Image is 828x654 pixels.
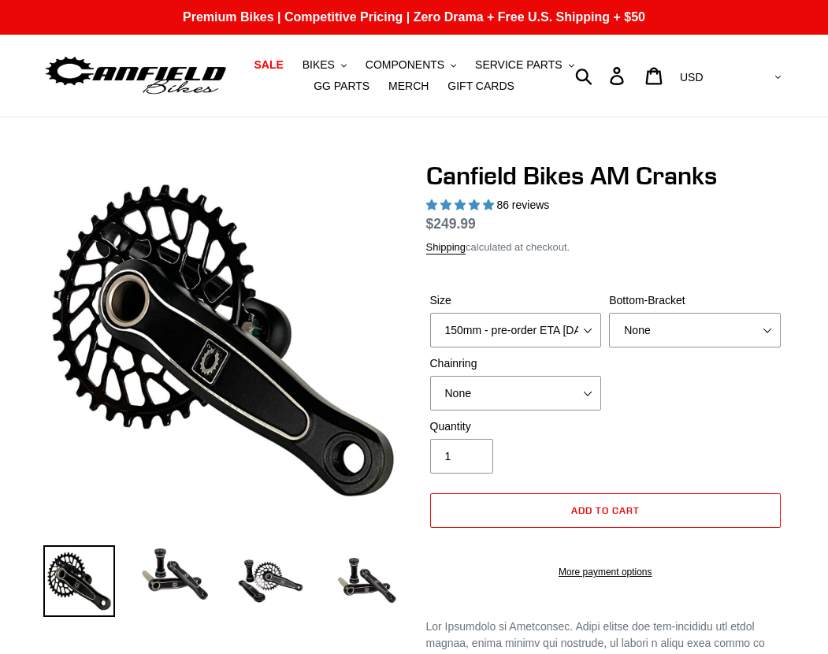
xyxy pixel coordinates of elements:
span: 86 reviews [496,199,549,211]
span: MERCH [388,80,429,93]
button: BIKES [295,54,355,76]
span: 4.97 stars [426,199,497,211]
span: GIFT CARDS [447,80,514,93]
a: SALE [246,54,291,76]
img: Load image into Gallery viewer, CANFIELD-AM_DH-CRANKS [330,545,402,617]
a: GG PARTS [306,76,377,97]
span: COMPONENTS [366,58,444,72]
img: Load image into Gallery viewer, Canfield Cranks [139,545,210,603]
span: $249.99 [426,216,476,232]
button: COMPONENTS [358,54,464,76]
label: Quantity [430,418,602,435]
a: Shipping [426,241,466,255]
img: Canfield Bikes [43,53,228,99]
button: Add to cart [430,493,782,528]
span: SERVICE PARTS [475,58,562,72]
label: Chainring [430,355,602,372]
img: Load image into Gallery viewer, Canfield Bikes AM Cranks [235,545,306,617]
label: Bottom-Bracket [609,292,781,309]
label: Size [430,292,602,309]
a: GIFT CARDS [440,76,522,97]
h1: Canfield Bikes AM Cranks [426,161,785,191]
span: Add to cart [571,504,640,516]
span: SALE [254,58,283,72]
a: MERCH [381,76,436,97]
img: Load image into Gallery viewer, Canfield Bikes AM Cranks [43,545,115,617]
span: BIKES [303,58,335,72]
a: More payment options [430,565,782,579]
button: SERVICE PARTS [467,54,581,76]
div: calculated at checkout. [426,240,785,255]
span: GG PARTS [314,80,369,93]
